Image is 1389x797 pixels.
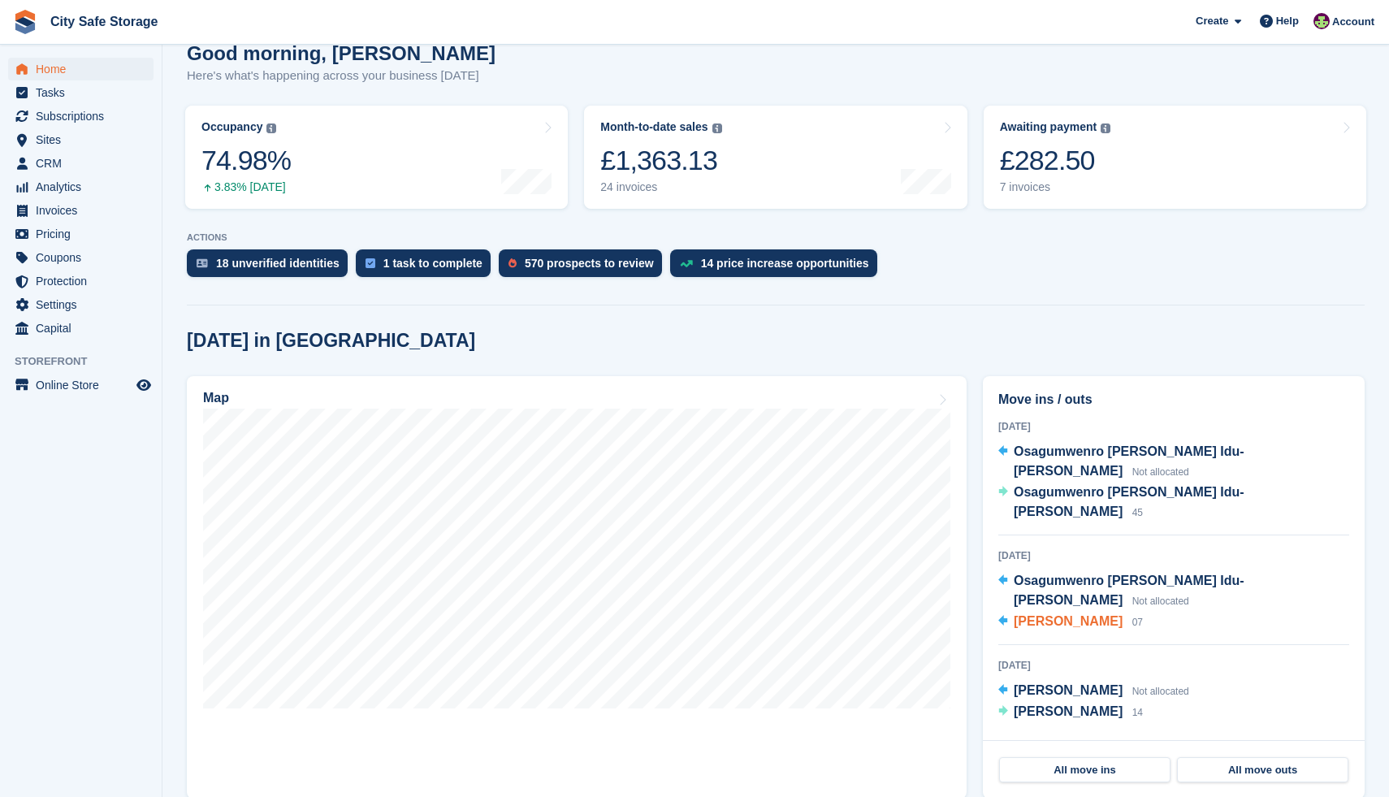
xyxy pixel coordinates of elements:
[36,105,133,128] span: Subscriptions
[701,257,869,270] div: 14 price increase opportunities
[999,757,1170,783] a: All move ins
[1177,757,1348,783] a: All move outs
[998,571,1349,612] a: Osagumwenro [PERSON_NAME] Idu-[PERSON_NAME] Not allocated
[998,548,1349,563] div: [DATE]
[36,374,133,396] span: Online Store
[203,391,229,405] h2: Map
[8,152,154,175] a: menu
[1014,683,1123,697] span: [PERSON_NAME]
[36,58,133,80] span: Home
[600,120,707,134] div: Month-to-date sales
[8,105,154,128] a: menu
[36,199,133,222] span: Invoices
[499,249,670,285] a: 570 prospects to review
[187,232,1365,243] p: ACTIONS
[201,120,262,134] div: Occupancy
[36,293,133,316] span: Settings
[201,180,291,194] div: 3.83% [DATE]
[187,67,495,85] p: Here's what's happening across your business [DATE]
[36,128,133,151] span: Sites
[680,260,693,267] img: price_increase_opportunities-93ffe204e8149a01c8c9dc8f82e8f89637d9d84a8eef4429ea346261dce0b2c0.svg
[998,702,1143,723] a: [PERSON_NAME] 14
[187,42,495,64] h1: Good morning, [PERSON_NAME]
[13,10,37,34] img: stora-icon-8386f47178a22dfd0bd8f6a31ec36ba5ce8667c1dd55bd0f319d3a0aa187defe.svg
[984,106,1366,209] a: Awaiting payment £282.50 7 invoices
[1000,180,1111,194] div: 7 invoices
[1000,144,1111,177] div: £282.50
[36,81,133,104] span: Tasks
[36,152,133,175] span: CRM
[1132,707,1143,718] span: 14
[8,128,154,151] a: menu
[1332,14,1374,30] span: Account
[1132,466,1189,478] span: Not allocated
[1132,617,1143,628] span: 07
[44,8,164,35] a: City Safe Storage
[216,257,340,270] div: 18 unverified identities
[356,249,499,285] a: 1 task to complete
[383,257,482,270] div: 1 task to complete
[1313,13,1330,29] img: Richie Miller
[266,123,276,133] img: icon-info-grey-7440780725fd019a000dd9b08b2336e03edf1995a4989e88bcd33f0948082b44.svg
[8,58,154,80] a: menu
[134,375,154,395] a: Preview store
[1014,614,1123,628] span: [PERSON_NAME]
[36,223,133,245] span: Pricing
[36,246,133,269] span: Coupons
[998,390,1349,409] h2: Move ins / outs
[36,270,133,292] span: Protection
[36,175,133,198] span: Analytics
[8,317,154,340] a: menu
[998,681,1189,702] a: [PERSON_NAME] Not allocated
[8,175,154,198] a: menu
[998,419,1349,434] div: [DATE]
[525,257,654,270] div: 570 prospects to review
[1000,120,1097,134] div: Awaiting payment
[187,249,356,285] a: 18 unverified identities
[1132,596,1189,607] span: Not allocated
[8,81,154,104] a: menu
[584,106,967,209] a: Month-to-date sales £1,363.13 24 invoices
[8,199,154,222] a: menu
[187,330,475,352] h2: [DATE] in [GEOGRAPHIC_DATA]
[670,249,885,285] a: 14 price increase opportunities
[508,258,517,268] img: prospect-51fa495bee0391a8d652442698ab0144808aea92771e9ea1ae160a38d050c398.svg
[600,180,721,194] div: 24 invoices
[998,612,1143,633] a: [PERSON_NAME] 07
[197,258,208,268] img: verify_identity-adf6edd0f0f0b5bbfe63781bf79b02c33cf7c696d77639b501bdc392416b5a36.svg
[1014,485,1244,518] span: Osagumwenro [PERSON_NAME] Idu-[PERSON_NAME]
[36,317,133,340] span: Capital
[366,258,375,268] img: task-75834270c22a3079a89374b754ae025e5fb1db73e45f91037f5363f120a921f8.svg
[1101,123,1110,133] img: icon-info-grey-7440780725fd019a000dd9b08b2336e03edf1995a4989e88bcd33f0948082b44.svg
[1014,704,1123,718] span: [PERSON_NAME]
[8,246,154,269] a: menu
[600,144,721,177] div: £1,363.13
[15,353,162,370] span: Storefront
[8,223,154,245] a: menu
[1014,444,1244,478] span: Osagumwenro [PERSON_NAME] Idu-[PERSON_NAME]
[8,374,154,396] a: menu
[1276,13,1299,29] span: Help
[1196,13,1228,29] span: Create
[1132,507,1143,518] span: 45
[1014,574,1244,607] span: Osagumwenro [PERSON_NAME] Idu-[PERSON_NAME]
[998,483,1349,523] a: Osagumwenro [PERSON_NAME] Idu-[PERSON_NAME] 45
[8,293,154,316] a: menu
[998,658,1349,673] div: [DATE]
[201,144,291,177] div: 74.98%
[998,442,1349,483] a: Osagumwenro [PERSON_NAME] Idu-[PERSON_NAME] Not allocated
[1132,686,1189,697] span: Not allocated
[8,270,154,292] a: menu
[185,106,568,209] a: Occupancy 74.98% 3.83% [DATE]
[712,123,722,133] img: icon-info-grey-7440780725fd019a000dd9b08b2336e03edf1995a4989e88bcd33f0948082b44.svg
